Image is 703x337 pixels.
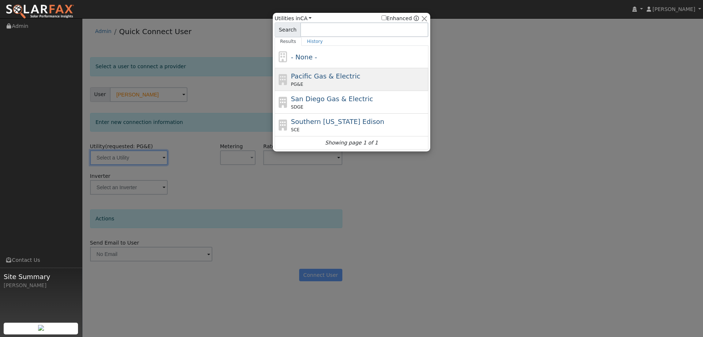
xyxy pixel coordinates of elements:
[291,118,384,125] span: Southern [US_STATE] Edison
[291,72,360,80] span: Pacific Gas & Electric
[302,37,328,46] a: History
[291,81,303,88] span: PG&E
[382,15,386,20] input: Enhanced
[414,15,419,21] a: Enhanced Providers
[652,6,695,12] span: [PERSON_NAME]
[275,37,302,46] a: Results
[4,282,78,289] div: [PERSON_NAME]
[382,15,419,22] span: Show enhanced providers
[38,325,44,331] img: retrieve
[275,22,301,37] span: Search
[325,139,378,147] i: Showing page 1 of 1
[5,4,74,19] img: SolarFax
[291,104,304,110] span: SDGE
[291,95,373,103] span: San Diego Gas & Electric
[291,127,300,133] span: SCE
[4,272,78,282] span: Site Summary
[300,15,312,21] a: CA
[382,15,412,22] label: Enhanced
[275,15,312,22] span: Utilities in
[291,53,317,61] span: - None -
